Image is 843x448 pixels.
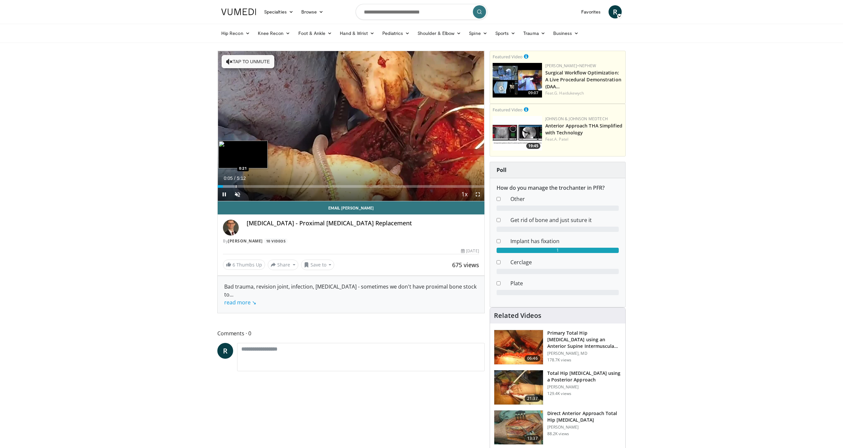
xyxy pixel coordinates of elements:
[549,27,583,40] a: Business
[545,63,596,69] a: [PERSON_NAME]+Nephew
[494,370,621,405] a: 21:37 Total Hip [MEDICAL_DATA] using a Posterior Approach [PERSON_NAME] 129.4K views
[554,136,568,142] a: A. Patel
[494,330,543,364] img: 263423_3.png.150x105_q85_crop-smart_upscale.jpg
[494,410,621,445] a: 13:37 Direct Anterior Approach Total Hip [MEDICAL_DATA] [PERSON_NAME] 88.2K views
[494,410,543,445] img: 294118_0000_1.png.150x105_q85_crop-smart_upscale.jpg
[228,238,263,244] a: [PERSON_NAME]
[547,370,621,383] h3: Total Hip [MEDICAL_DATA] using a Posterior Approach
[545,136,623,142] div: Feat.
[494,330,621,365] a: 06:46 Primary Total Hip [MEDICAL_DATA] using an Anterior Supine Intermuscula… [PERSON_NAME], MD 1...
[461,248,479,254] div: [DATE]
[217,329,485,338] span: Comments 0
[231,188,244,201] button: Unmute
[554,90,584,96] a: G. Haidukewych
[254,27,294,40] a: Knee Recon
[222,55,274,68] button: Tap to unmute
[493,116,542,151] img: 06bb1c17-1231-4454-8f12-6191b0b3b81a.150x105_q85_crop-smart_upscale.jpg
[232,262,235,268] span: 6
[217,27,254,40] a: Hip Recon
[493,54,523,60] small: Featured Video
[547,384,621,390] p: [PERSON_NAME]
[497,248,619,253] div: 1
[224,299,256,306] a: read more ↘
[465,27,491,40] a: Spine
[223,238,479,244] div: By
[218,201,484,214] a: Email [PERSON_NAME]
[297,5,328,18] a: Browse
[547,431,569,436] p: 88.2K views
[223,260,265,270] a: 6 Thumbs Up
[547,351,621,356] p: [PERSON_NAME], MD
[494,312,541,320] h4: Related Videos
[497,185,619,191] h6: How do you manage the trochanter in PFR?
[223,220,239,236] img: Avatar
[493,63,542,98] img: bcfc90b5-8c69-4b20-afee-af4c0acaf118.150x105_q85_crop-smart_upscale.jpg
[526,143,540,149] span: 19:45
[218,185,484,188] div: Progress Bar
[547,391,571,396] p: 129.4K views
[237,176,246,181] span: 5:12
[471,188,484,201] button: Fullscreen
[224,283,478,306] div: Bad trauma, revision joint, infection, [MEDICAL_DATA] - sometimes we don't have proximal bone sto...
[458,188,471,201] button: Playback Rate
[218,141,268,168] img: image.jpeg
[247,220,479,227] h4: [MEDICAL_DATA] - Proximal [MEDICAL_DATA] Replacement
[301,260,335,270] button: Save to
[577,5,605,18] a: Favorites
[526,90,540,96] span: 09:07
[525,435,540,442] span: 13:37
[545,70,621,90] a: Surgical Workflow Optimization: A Live Procedural Demonstration (DAA…
[268,260,298,270] button: Share
[497,166,506,174] strong: Poll
[493,116,542,151] a: 19:45
[525,395,540,402] span: 21:37
[505,258,624,266] dd: Cerclage
[224,291,256,306] span: ...
[547,357,571,363] p: 178.7K views
[294,27,336,40] a: Foot & Ankle
[545,123,622,136] a: Anterior Approach THA Simplified with Technology
[452,261,479,269] span: 675 views
[414,27,465,40] a: Shoulder & Elbow
[218,188,231,201] button: Pause
[519,27,549,40] a: Trauma
[505,279,624,287] dd: Plate
[525,355,540,362] span: 06:46
[545,116,608,122] a: Johnson & Johnson MedTech
[545,90,623,96] div: Feat.
[494,370,543,405] img: 286987_0000_1.png.150x105_q85_crop-smart_upscale.jpg
[505,216,624,224] dd: Get rid of bone and just suture it
[609,5,622,18] a: R
[493,63,542,98] a: 09:07
[505,195,624,203] dd: Other
[224,176,232,181] span: 0:05
[217,343,233,359] a: R
[491,27,520,40] a: Sports
[378,27,414,40] a: Pediatrics
[336,27,378,40] a: Hand & Wrist
[221,9,256,15] img: VuMedi Logo
[264,238,288,244] a: 10 Videos
[356,4,487,20] input: Search topics, interventions
[547,330,621,350] h3: Primary Total Hip [MEDICAL_DATA] using an Anterior Supine Intermuscula…
[505,237,624,245] dd: Implant has fixation
[218,51,484,201] video-js: Video Player
[234,176,235,181] span: /
[260,5,297,18] a: Specialties
[547,425,621,430] p: [PERSON_NAME]
[493,107,523,113] small: Featured Video
[547,410,621,423] h3: Direct Anterior Approach Total Hip [MEDICAL_DATA]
